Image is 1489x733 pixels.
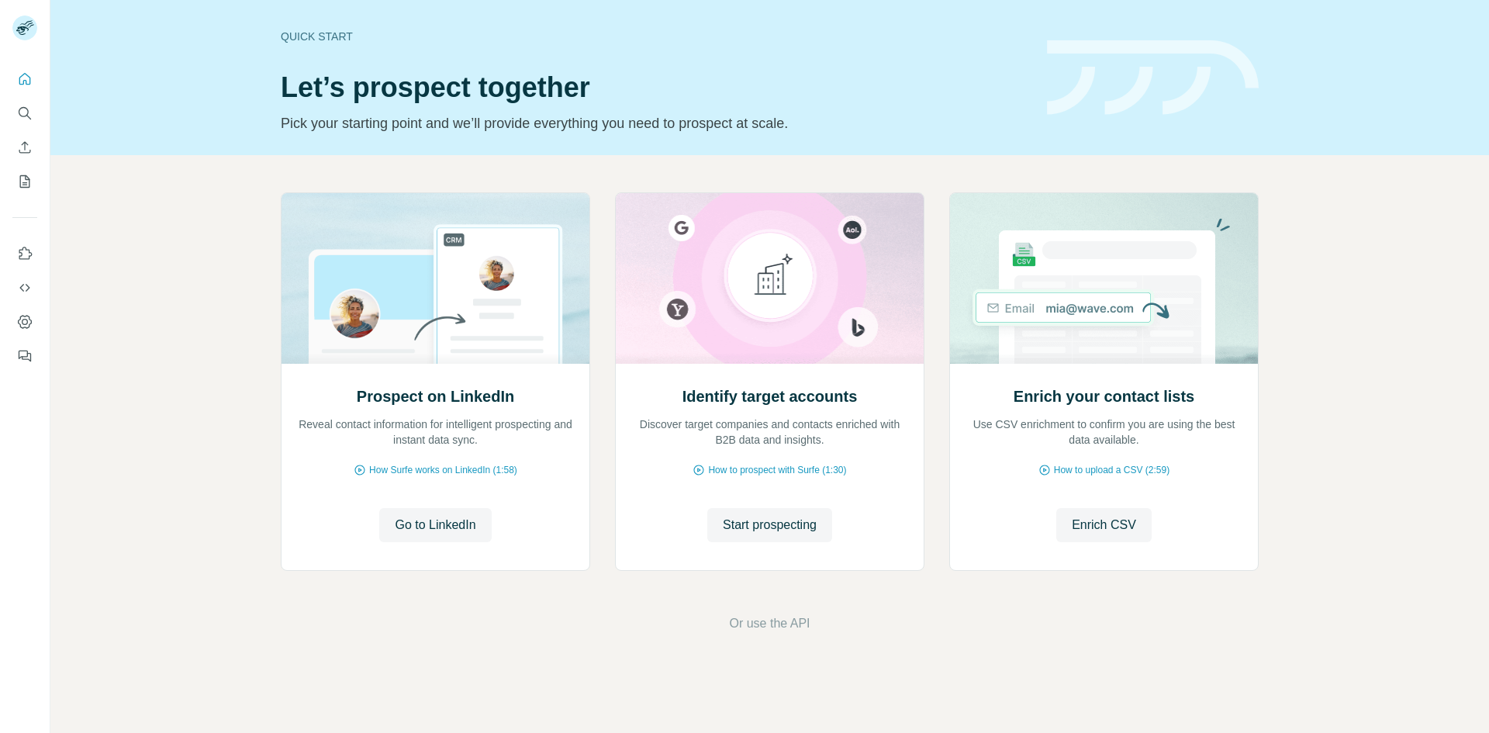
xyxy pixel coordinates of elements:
span: How Surfe works on LinkedIn (1:58) [369,463,517,477]
p: Pick your starting point and we’ll provide everything you need to prospect at scale. [281,112,1028,134]
span: Go to LinkedIn [395,516,475,534]
button: Search [12,99,37,127]
h2: Identify target accounts [682,386,858,407]
p: Reveal contact information for intelligent prospecting and instant data sync. [297,417,574,448]
div: Quick start [281,29,1028,44]
img: Enrich your contact lists [949,193,1259,364]
span: How to upload a CSV (2:59) [1054,463,1169,477]
h2: Enrich your contact lists [1014,386,1194,407]
button: Quick start [12,65,37,93]
button: My lists [12,168,37,195]
p: Use CSV enrichment to confirm you are using the best data available. [966,417,1242,448]
p: Discover target companies and contacts enriched with B2B data and insights. [631,417,908,448]
button: Or use the API [729,614,810,633]
button: Go to LinkedIn [379,508,491,542]
img: Prospect on LinkedIn [281,193,590,364]
button: Dashboard [12,308,37,336]
button: Start prospecting [707,508,832,542]
button: Enrich CSV [1056,508,1152,542]
h2: Prospect on LinkedIn [357,386,514,407]
button: Use Surfe API [12,274,37,302]
img: banner [1047,40,1259,116]
button: Use Surfe on LinkedIn [12,240,37,268]
span: How to prospect with Surfe (1:30) [708,463,846,477]
img: Identify target accounts [615,193,924,364]
span: Enrich CSV [1072,516,1136,534]
button: Feedback [12,342,37,370]
button: Enrich CSV [12,133,37,161]
span: Start prospecting [723,516,817,534]
h1: Let’s prospect together [281,72,1028,103]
